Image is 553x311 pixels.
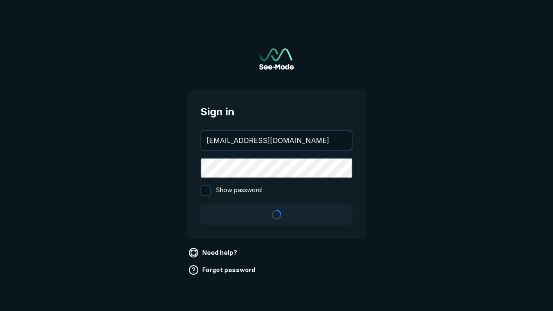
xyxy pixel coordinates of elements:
span: Show password [216,185,262,196]
span: Sign in [200,104,353,120]
a: Go to sign in [259,48,294,70]
input: your@email.com [201,131,352,150]
a: Forgot password [187,263,259,277]
img: See-Mode Logo [259,48,294,70]
a: Need help? [187,246,241,260]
